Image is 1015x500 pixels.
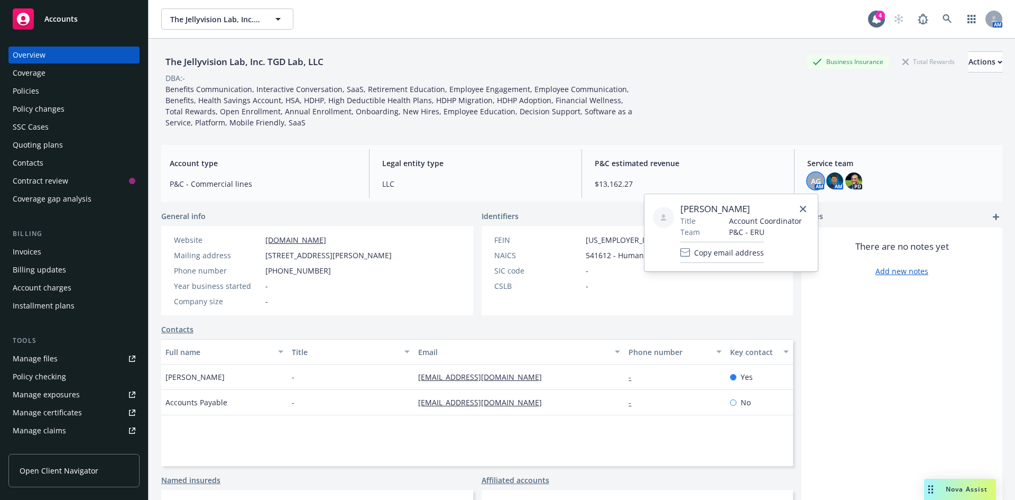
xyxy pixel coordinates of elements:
[8,243,140,260] a: Invoices
[8,101,140,117] a: Policy changes
[8,119,140,135] a: SSC Cases
[13,297,75,314] div: Installment plans
[44,15,78,23] span: Accounts
[13,261,66,278] div: Billing updates
[595,178,781,189] span: $13,162.27
[8,172,140,189] a: Contract review
[807,55,889,68] div: Business Insurance
[811,176,821,187] span: AG
[13,119,49,135] div: SSC Cases
[174,296,261,307] div: Company size
[13,350,58,367] div: Manage files
[170,14,262,25] span: The Jellyvision Lab, Inc. TGD Lab, LLC
[382,178,569,189] span: LLC
[8,154,140,171] a: Contacts
[807,158,994,169] span: Service team
[20,465,98,476] span: Open Client Navigator
[855,240,949,253] span: There are no notes yet
[8,350,140,367] a: Manage files
[13,386,80,403] div: Manage exposures
[265,235,326,245] a: [DOMAIN_NAME]
[8,440,140,457] a: Manage BORs
[494,250,582,261] div: NAICS
[8,261,140,278] a: Billing updates
[165,397,227,408] span: Accounts Payable
[729,226,802,238] span: P&C - ERU
[741,397,751,408] span: No
[161,324,193,335] a: Contacts
[875,266,928,277] a: Add new notes
[494,265,582,276] div: SIC code
[8,297,140,314] a: Installment plans
[13,404,82,421] div: Manage certificates
[418,347,608,358] div: Email
[8,335,140,346] div: Tools
[990,211,1002,223] a: add
[170,178,356,189] span: P&C - Commercial lines
[797,203,809,215] a: close
[292,371,294,383] span: -
[161,339,288,365] button: Full name
[165,371,225,383] span: [PERSON_NAME]
[875,11,885,20] div: 4
[741,371,753,383] span: Yes
[961,8,982,30] a: Switch app
[13,440,62,457] div: Manage BORs
[968,51,1002,72] button: Actions
[13,65,45,81] div: Coverage
[586,265,588,276] span: -
[680,203,802,215] span: [PERSON_NAME]
[586,234,737,246] span: [US_EMPLOYER_IDENTIFICATION_NUMBER]
[629,397,640,407] a: -
[161,475,220,486] a: Named insureds
[680,226,700,238] span: Team
[13,243,41,260] div: Invoices
[265,280,268,292] span: -
[265,296,268,307] span: -
[937,8,958,30] a: Search
[912,8,934,30] a: Report a Bug
[165,347,272,358] div: Full name
[586,250,754,261] span: 541612 - Human Resources Consulting Services
[729,215,802,226] span: Account Coordinator
[8,137,140,153] a: Quoting plans
[595,158,781,169] span: P&C estimated revenue
[161,55,328,69] div: The Jellyvision Lab, Inc. TGD Lab, LLC
[482,211,519,222] span: Identifiers
[494,280,582,292] div: CSLB
[418,372,550,382] a: [EMAIL_ADDRESS][DOMAIN_NAME]
[8,386,140,403] span: Manage exposures
[8,422,140,439] a: Manage claims
[13,47,45,63] div: Overview
[165,72,185,84] div: DBA: -
[13,83,39,99] div: Policies
[494,234,582,246] div: FEIN
[8,229,140,239] div: Billing
[13,422,66,439] div: Manage claims
[161,8,293,30] button: The Jellyvision Lab, Inc. TGD Lab, LLC
[8,279,140,296] a: Account charges
[292,347,398,358] div: Title
[292,397,294,408] span: -
[161,211,206,222] span: General info
[8,4,140,34] a: Accounts
[8,368,140,385] a: Policy checking
[694,247,764,258] span: Copy email address
[680,242,764,263] button: Copy email address
[968,52,1002,72] div: Actions
[8,404,140,421] a: Manage certificates
[170,158,356,169] span: Account type
[8,65,140,81] a: Coverage
[924,479,937,500] div: Drag to move
[726,339,793,365] button: Key contact
[13,172,68,189] div: Contract review
[265,265,331,276] span: [PHONE_NUMBER]
[826,172,843,189] img: photo
[265,250,392,261] span: [STREET_ADDRESS][PERSON_NAME]
[946,485,988,494] span: Nova Assist
[482,475,549,486] a: Affiliated accounts
[13,279,71,296] div: Account charges
[13,137,63,153] div: Quoting plans
[845,172,862,189] img: photo
[288,339,414,365] button: Title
